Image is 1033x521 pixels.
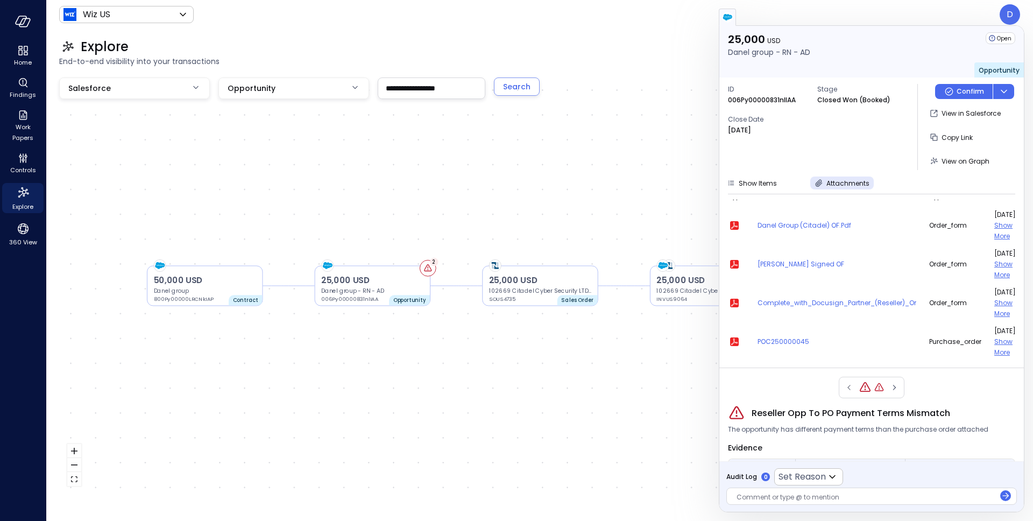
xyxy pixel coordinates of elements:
[154,274,256,287] p: 50,000 USD
[942,108,1001,119] p: View in Salesforce
[68,82,111,94] span: Salesforce
[758,298,916,308] a: Complete_with_Docusign_Partner_(Reseller)_Or
[758,259,916,270] a: [PERSON_NAME] signed OF
[728,125,751,136] p: [DATE]
[986,32,1015,44] div: Open
[63,8,76,21] img: Icon
[935,84,1014,99] div: Button group with a nested menu
[233,296,258,304] p: Contract
[728,95,796,105] p: 006Py00000831nlIAA
[67,458,81,472] button: zoom out
[929,259,981,270] span: order_form
[67,472,81,486] button: fit view
[728,442,762,453] span: Evidence
[154,287,256,295] p: Danel group
[656,287,759,295] p: 102669 Citadel Cyber Security LTD (Partner)
[322,260,333,271] img: salesforce
[942,157,989,166] span: View on Graph
[926,128,977,146] button: Copy Link
[929,220,981,231] span: order_form
[2,151,44,177] div: Controls
[994,287,1023,298] span: [DATE]
[432,258,436,266] span: 2
[494,78,540,96] button: Search
[728,84,809,95] span: ID
[764,473,768,481] p: 0
[979,66,1020,75] span: Opportunity
[154,260,165,271] img: salesforce
[6,122,39,143] span: Work Papers
[1000,4,1020,25] div: Dudu
[758,336,916,347] a: POC250000045
[994,326,1023,336] span: [DATE]
[994,259,1013,279] span: Show More
[10,165,36,175] span: Controls
[779,470,826,483] p: Set Reason
[321,295,383,303] p: 006Py00000831nlIAA
[1007,8,1013,21] p: D
[2,43,44,69] div: Home
[874,382,885,393] div: SFDC Opportunity to NS SO Payment Terms Mismatch
[2,183,44,213] div: Explore
[926,152,994,170] button: View on Graph
[994,221,1013,241] span: Show More
[859,381,872,394] div: Reseller Opp To PO Payment Terms Mismatch
[154,295,216,303] p: 800Py00000LRCNkIAP
[67,444,81,458] button: zoom in
[994,298,1013,318] span: Show More
[810,177,874,189] button: Attachments
[994,209,1023,220] span: [DATE]
[723,177,781,189] button: Show Items
[826,179,869,188] span: Attachments
[726,471,757,482] span: Audit Log
[994,337,1013,357] span: Show More
[657,260,668,271] img: salesforce
[663,260,675,271] img: netsuite
[767,36,780,45] span: USD
[817,95,890,105] p: Closed Won (Booked)
[929,336,981,347] span: purchase_order
[12,201,33,212] span: Explore
[656,274,759,287] p: 25,000 USD
[942,133,973,142] span: Copy Link
[656,295,718,303] p: INVUS9064
[957,86,984,97] p: Confirm
[489,274,591,287] p: 25,000 USD
[2,220,44,249] div: 360 View
[10,89,36,100] span: Findings
[503,80,530,94] div: Search
[393,296,426,304] p: Opportunity
[994,248,1023,259] span: [DATE]
[739,179,777,188] span: Show Items
[728,32,810,46] p: 25,000
[728,46,810,58] p: Danel group - RN - AD
[321,274,423,287] p: 25,000 USD
[14,57,32,68] span: Home
[489,287,591,295] p: 102669 Citadel Cyber Security LTD (Partner)
[321,287,423,295] p: Danel group - RN - AD
[817,84,898,95] span: Stage
[993,84,1014,99] button: dropdown-icon-button
[83,8,110,21] p: Wiz US
[81,38,129,55] span: Explore
[561,296,593,304] p: Sales Order
[67,444,81,486] div: React Flow controls
[489,295,551,303] p: SOUS4735
[752,407,950,420] span: Reseller Opp To PO Payment Terms Mismatch
[926,104,1005,123] button: View in Salesforce
[722,12,733,23] img: salesforce
[490,260,501,271] img: netsuite
[228,82,275,94] span: Opportunity
[929,298,981,308] span: order_form
[758,220,916,231] a: Danel group (Citadel) OF.pdf
[935,84,993,99] button: Confirm
[2,75,44,101] div: Findings
[2,108,44,144] div: Work Papers
[728,114,809,125] span: Close Date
